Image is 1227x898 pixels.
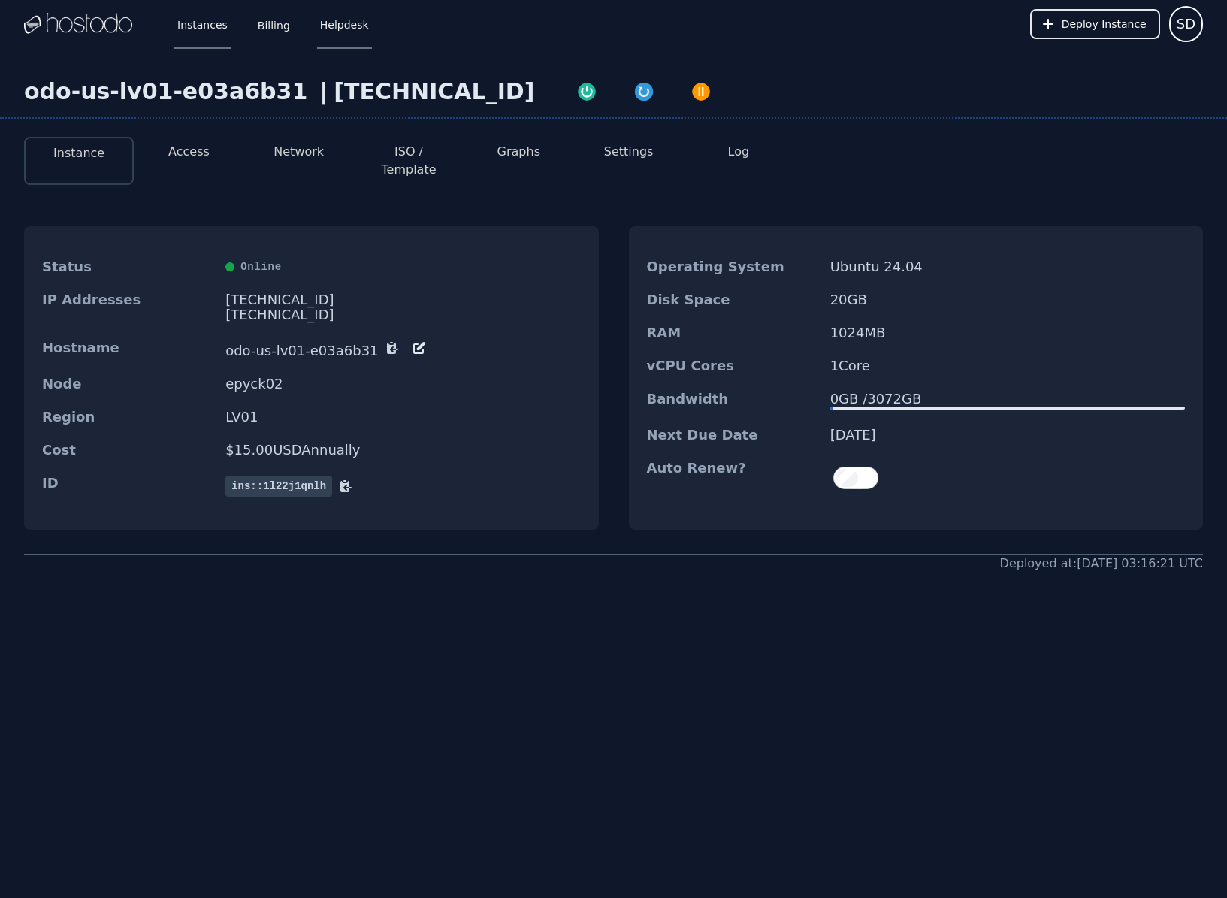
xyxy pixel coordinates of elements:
[830,392,1185,407] div: 0 GB / 3072 GB
[42,476,213,497] dt: ID
[1062,17,1147,32] span: Deploy Instance
[691,81,712,102] img: Power Off
[497,143,540,161] button: Graphs
[225,476,332,497] span: ins::1l22j1qnlh
[42,410,213,425] dt: Region
[334,78,534,105] div: [TECHNICAL_ID]
[615,78,672,102] button: Restart
[225,410,580,425] dd: LV01
[42,443,213,458] dt: Cost
[225,340,580,358] dd: odo-us-lv01-e03a6b31
[647,358,818,373] dt: vCPU Cores
[1030,9,1160,39] button: Deploy Instance
[313,78,334,105] div: |
[647,392,818,410] dt: Bandwidth
[647,325,818,340] dt: RAM
[576,81,597,102] img: Power On
[225,443,580,458] dd: $ 15.00 USD Annually
[42,259,213,274] dt: Status
[225,307,580,322] div: [TECHNICAL_ID]
[604,143,654,161] button: Settings
[53,144,104,162] button: Instance
[225,292,580,307] div: [TECHNICAL_ID]
[1000,555,1203,573] div: Deployed at: [DATE] 03:16:21 UTC
[1169,6,1203,42] button: User menu
[558,78,615,102] button: Power On
[647,428,818,443] dt: Next Due Date
[830,259,1185,274] dd: Ubuntu 24.04
[225,376,580,392] dd: epyck02
[647,259,818,274] dt: Operating System
[647,461,818,495] dt: Auto Renew?
[830,358,1185,373] dd: 1 Core
[633,81,654,102] img: Restart
[728,143,750,161] button: Log
[225,259,580,274] div: Online
[1177,14,1195,35] span: SD
[24,78,313,105] div: odo-us-lv01-e03a6b31
[274,143,324,161] button: Network
[830,428,1185,443] dd: [DATE]
[830,292,1185,307] dd: 20 GB
[42,340,213,358] dt: Hostname
[168,143,210,161] button: Access
[647,292,818,307] dt: Disk Space
[830,325,1185,340] dd: 1024 MB
[24,13,132,35] img: Logo
[42,292,213,322] dt: IP Addresses
[672,78,730,102] button: Power Off
[366,143,452,179] button: ISO / Template
[42,376,213,392] dt: Node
